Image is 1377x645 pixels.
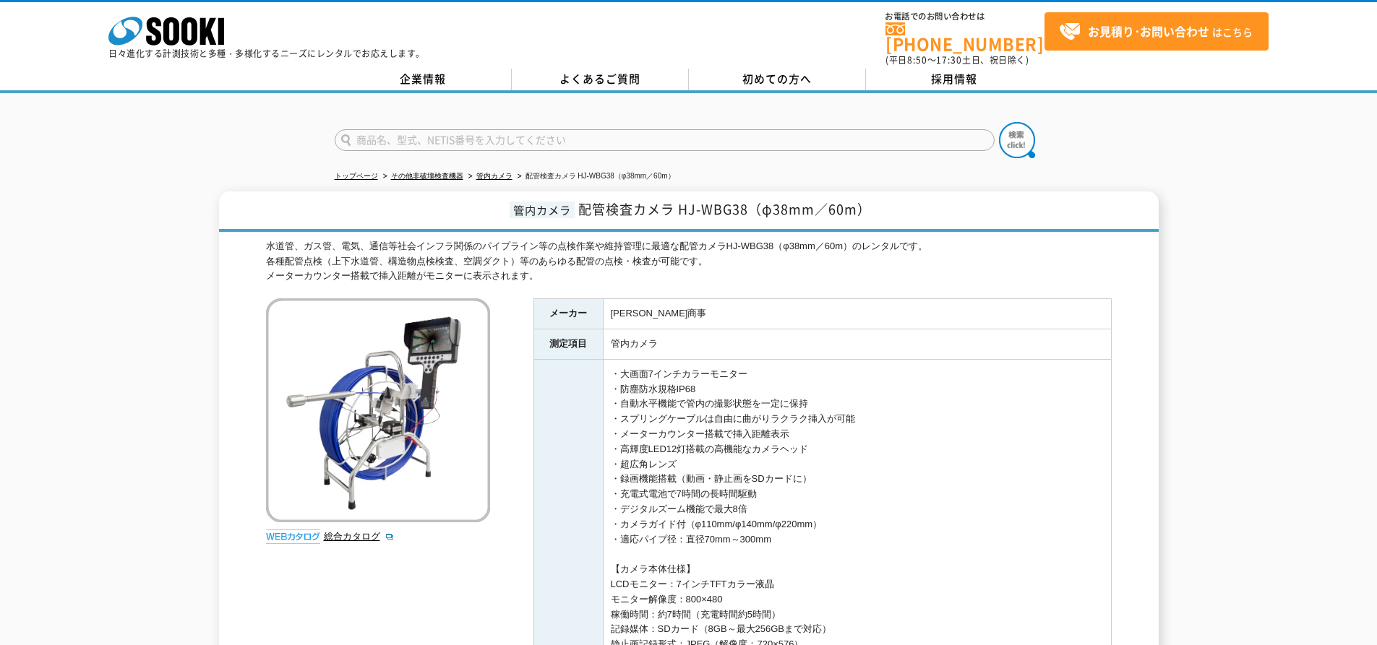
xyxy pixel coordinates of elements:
[533,329,603,360] th: 測定項目
[476,172,512,180] a: 管内カメラ
[391,172,463,180] a: その他非破壊検査機器
[866,69,1043,90] a: 採用情報
[936,53,962,66] span: 17:30
[1088,22,1209,40] strong: お見積り･お問い合わせ
[335,129,995,151] input: 商品名、型式、NETIS番号を入力してください
[999,122,1035,158] img: btn_search.png
[885,12,1044,21] span: お電話でのお問い合わせは
[1059,21,1253,43] span: はこちら
[689,69,866,90] a: 初めての方へ
[324,531,395,542] a: 総合カタログ
[515,169,675,184] li: 配管検査カメラ HJ-WBG38（φ38mm／60m）
[512,69,689,90] a: よくあるご質問
[108,49,425,58] p: 日々進化する計測技術と多種・多様化するニーズにレンタルでお応えします。
[335,172,378,180] a: トップページ
[578,199,871,219] span: 配管検査カメラ HJ-WBG38（φ38mm／60m）
[907,53,927,66] span: 8:50
[742,71,812,87] span: 初めての方へ
[266,529,320,544] img: webカタログ
[603,299,1111,329] td: [PERSON_NAME]商事
[266,239,1112,284] div: 水道管、ガス管、電気、通信等社会インフラ関係のパイプライン等の点検作業や維持管理に最適な配管カメラHJ-WBG38（φ38mm／60m）のレンタルです。 各種配管点検（上下水道管、構造物点検検査...
[885,22,1044,52] a: [PHONE_NUMBER]
[335,69,512,90] a: 企業情報
[533,299,603,329] th: メーカー
[266,298,490,522] img: 配管検査カメラ HJ-WBG38（φ38mm／60m）
[510,202,575,218] span: 管内カメラ
[885,53,1029,66] span: (平日 ～ 土日、祝日除く)
[1044,12,1269,51] a: お見積り･お問い合わせはこちら
[603,329,1111,360] td: 管内カメラ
